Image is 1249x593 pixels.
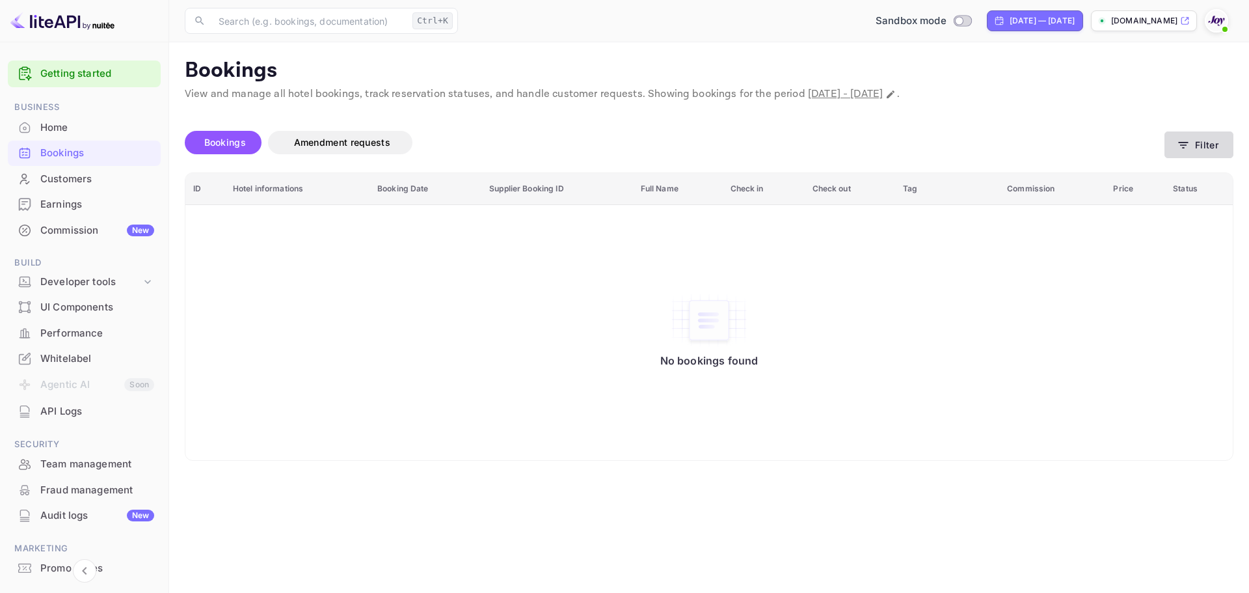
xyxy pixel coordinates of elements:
a: UI Components [8,295,161,319]
a: Home [8,115,161,139]
a: Audit logsNew [8,503,161,527]
span: Business [8,100,161,115]
a: Whitelabel [8,346,161,370]
th: Tag [895,173,999,205]
div: [DATE] — [DATE] [1010,15,1075,27]
span: Security [8,437,161,452]
a: CommissionNew [8,218,161,242]
a: Getting started [40,66,154,81]
div: Whitelabel [8,346,161,372]
div: Switch to Production mode [870,14,976,29]
div: New [127,225,154,236]
img: LiteAPI logo [10,10,114,31]
div: Earnings [40,197,154,212]
p: View and manage all hotel bookings, track reservation statuses, and handle customer requests. Sho... [185,87,1233,102]
a: Performance [8,321,161,345]
span: Build [8,256,161,270]
div: Home [8,115,161,141]
th: Supplier Booking ID [481,173,632,205]
span: Bookings [204,137,246,148]
a: Bookings [8,141,161,165]
img: With Joy [1206,10,1227,31]
a: Promo codes [8,556,161,580]
a: Earnings [8,192,161,216]
p: No bookings found [660,354,759,367]
div: Commission [40,223,154,238]
a: Customers [8,167,161,191]
th: Status [1165,173,1233,205]
table: booking table [185,173,1233,460]
button: Collapse navigation [73,559,96,583]
span: [DATE] - [DATE] [808,87,883,101]
div: Performance [8,321,161,346]
div: Bookings [40,146,154,161]
span: Sandbox mode [876,14,947,29]
div: Team management [40,457,154,472]
th: Hotel informations [225,173,369,205]
div: CommissionNew [8,218,161,243]
a: Fraud management [8,478,161,502]
div: Developer tools [40,275,141,290]
th: Full Name [633,173,723,205]
a: API Logs [8,399,161,423]
div: Promo codes [40,561,154,576]
div: Customers [40,172,154,187]
p: Bookings [185,58,1233,84]
button: Filter [1164,131,1233,158]
th: Price [1105,173,1165,205]
div: API Logs [40,404,154,419]
div: UI Components [40,300,154,315]
th: Commission [999,173,1105,205]
div: Bookings [8,141,161,166]
p: [DOMAIN_NAME] [1111,15,1177,27]
div: Developer tools [8,271,161,294]
img: No bookings found [670,293,748,348]
div: Ctrl+K [412,12,453,29]
div: New [127,510,154,521]
div: Performance [40,326,154,341]
div: Audit logs [40,508,154,523]
div: Fraud management [40,483,154,498]
th: ID [185,173,225,205]
div: Customers [8,167,161,192]
th: Check in [723,173,805,205]
div: API Logs [8,399,161,424]
button: Change date range [884,88,897,101]
div: Fraud management [8,478,161,503]
th: Check out [805,173,896,205]
div: Promo codes [8,556,161,581]
div: Audit logsNew [8,503,161,529]
div: Whitelabel [40,352,154,366]
div: UI Components [8,295,161,320]
a: Team management [8,452,161,476]
div: Earnings [8,192,161,217]
th: Booking Date [369,173,481,205]
div: account-settings tabs [185,131,1164,154]
div: Getting started [8,61,161,87]
div: Team management [8,452,161,477]
div: Home [40,120,154,135]
span: Amendment requests [294,137,390,148]
input: Search (e.g. bookings, documentation) [211,8,407,34]
span: Marketing [8,542,161,556]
